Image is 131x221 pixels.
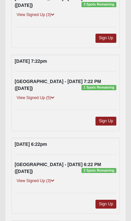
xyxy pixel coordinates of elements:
span: 3 Spots Remaining [81,2,116,7]
strong: [GEOGRAPHIC_DATA] - [DATE] 6:22 PM ([DATE]) [15,162,101,174]
a: View Signed Up (3) [15,178,56,184]
a: View Signed Up (5) [15,94,56,101]
a: Sign Up [95,200,116,209]
a: Sign Up [95,34,116,42]
strong: [GEOGRAPHIC_DATA] - [DATE] 7:22 PM ([DATE]) [15,79,101,91]
span: 3 Spots Remaining [81,168,116,173]
strong: [DATE] 7:22pm [15,59,47,64]
strong: [DATE] 6:22pm [15,142,47,147]
a: View Signed Up (3) [15,11,56,18]
a: Sign Up [95,117,116,126]
span: 1 Spots Remaining [81,85,116,90]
